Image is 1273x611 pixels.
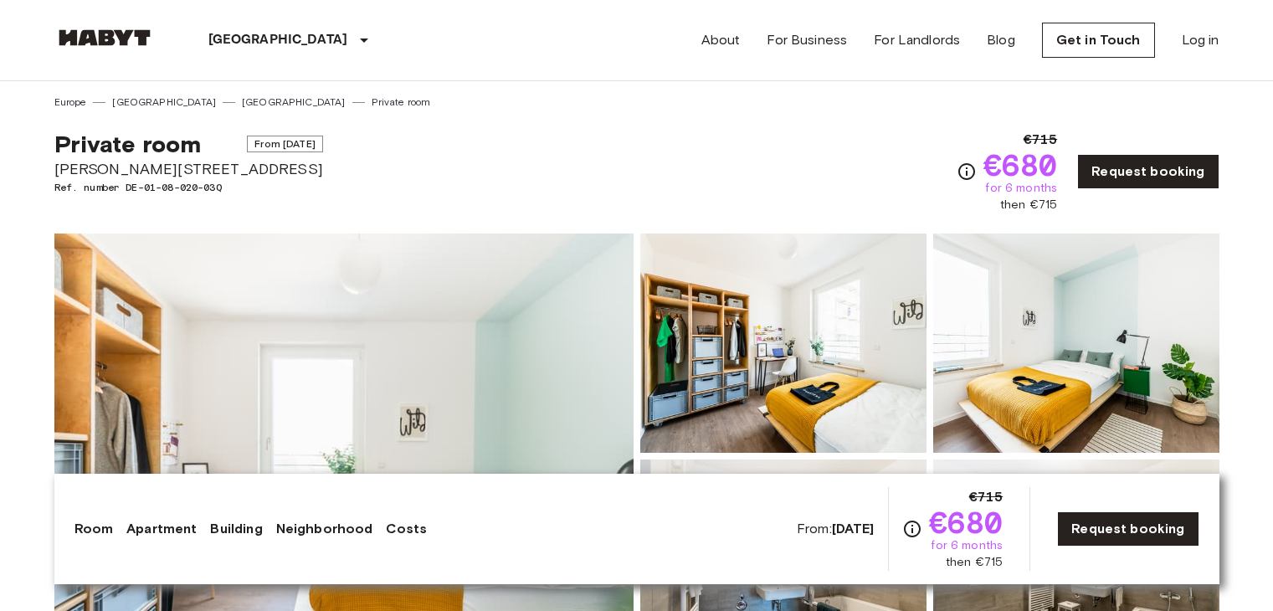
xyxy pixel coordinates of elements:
img: Picture of unit DE-01-08-020-03Q [933,234,1219,453]
span: for 6 months [985,180,1057,197]
a: Building [210,519,262,539]
p: [GEOGRAPHIC_DATA] [208,30,348,50]
span: €680 [983,150,1058,180]
span: From [DATE] [247,136,323,152]
a: Blog [987,30,1015,50]
img: Habyt [54,29,155,46]
a: [GEOGRAPHIC_DATA] [112,95,216,110]
svg: Check cost overview for full price breakdown. Please note that discounts apply to new joiners onl... [957,162,977,182]
a: Log in [1182,30,1219,50]
span: From: [797,520,875,538]
a: Room [74,519,114,539]
span: then €715 [946,554,1003,571]
a: Get in Touch [1042,23,1155,58]
a: Request booking [1057,511,1199,547]
a: Apartment [126,519,197,539]
a: For Landlords [874,30,960,50]
a: Costs [386,519,427,539]
a: Request booking [1077,154,1219,189]
span: for 6 months [931,537,1003,554]
span: then €715 [1000,197,1057,213]
a: About [701,30,741,50]
svg: Check cost overview for full price breakdown. Please note that discounts apply to new joiners onl... [902,519,922,539]
span: €715 [969,487,1004,507]
img: Picture of unit DE-01-08-020-03Q [640,234,927,453]
span: Ref. number DE-01-08-020-03Q [54,180,323,195]
span: [PERSON_NAME][STREET_ADDRESS] [54,158,323,180]
b: [DATE] [832,521,875,537]
a: Private room [372,95,431,110]
span: €715 [1024,130,1058,150]
span: €680 [929,507,1004,537]
a: Europe [54,95,87,110]
span: Private room [54,130,202,158]
a: [GEOGRAPHIC_DATA] [242,95,346,110]
a: For Business [767,30,847,50]
a: Neighborhood [276,519,373,539]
